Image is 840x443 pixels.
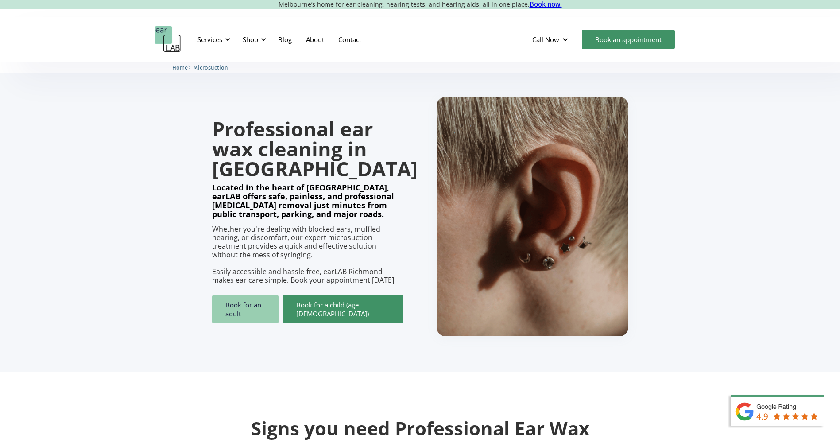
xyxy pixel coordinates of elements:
[172,64,188,71] span: Home
[331,27,368,52] a: Contact
[237,26,269,53] div: Shop
[532,35,559,44] div: Call Now
[243,35,258,44] div: Shop
[582,30,675,49] a: Book an appointment
[155,26,181,53] a: home
[299,27,331,52] a: About
[212,225,403,284] p: Whether you're dealing with blocked ears, muffled hearing, or discomfort, our expert microsuction...
[194,64,228,71] span: Microsuction
[212,295,279,323] a: Book for an adult
[271,27,299,52] a: Blog
[212,115,418,182] strong: Professional ear wax cleaning in [GEOGRAPHIC_DATA]
[283,295,403,323] a: Book for a child (age [DEMOGRAPHIC_DATA])
[194,63,228,71] a: Microsuction
[525,26,577,53] div: Call Now
[192,26,233,53] div: Services
[172,63,188,71] a: Home
[212,182,394,219] strong: Located in the heart of [GEOGRAPHIC_DATA], earLAB offers safe, painless, and professional [MEDICA...
[172,63,194,72] li: 〉
[197,35,222,44] div: Services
